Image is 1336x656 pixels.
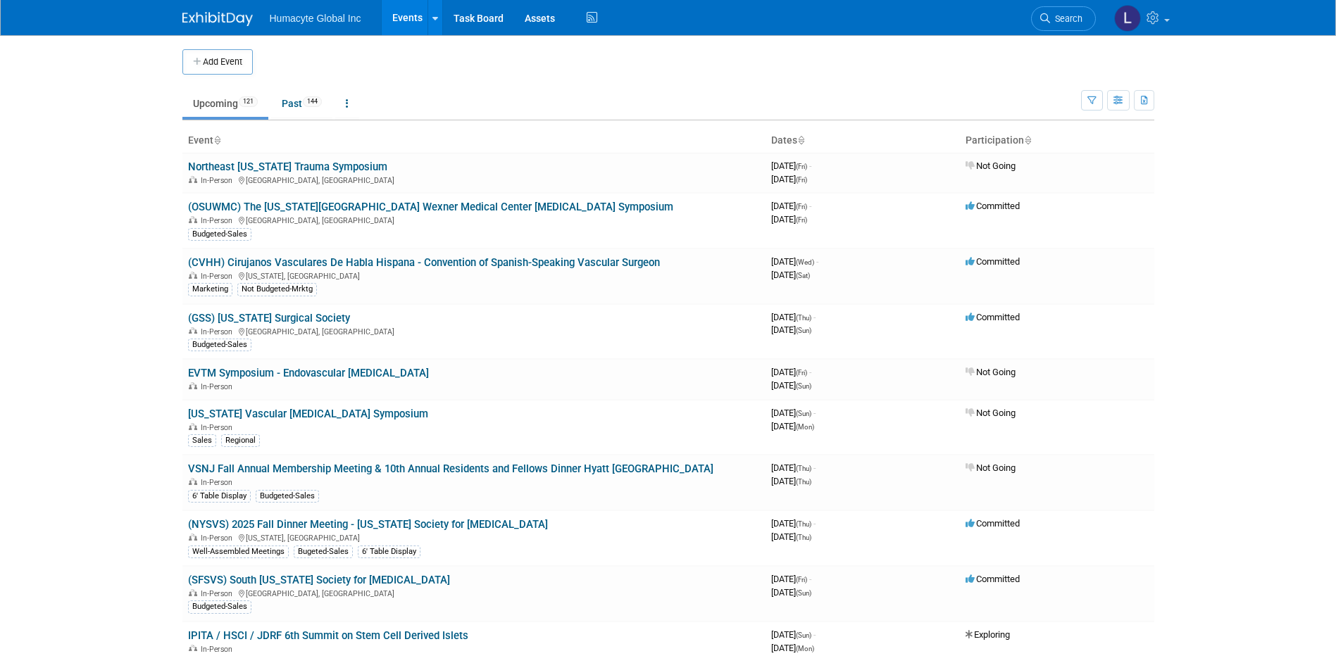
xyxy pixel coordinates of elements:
span: Not Going [966,367,1016,377]
span: [DATE] [771,518,816,529]
a: Sort by Participation Type [1024,134,1031,146]
span: [DATE] [771,476,811,486]
img: In-Person Event [189,327,197,334]
span: Committed [966,256,1020,267]
a: Northeast [US_STATE] Trauma Symposium [188,160,387,173]
span: [DATE] [771,174,807,184]
span: - [813,518,816,529]
img: In-Person Event [189,272,197,279]
span: [DATE] [771,214,807,225]
div: Marketing [188,283,232,296]
span: [DATE] [771,421,814,431]
a: Search [1031,6,1096,31]
a: Sort by Start Date [797,134,804,146]
span: [DATE] [771,531,811,542]
span: Committed [966,518,1020,529]
a: (GSS) [US_STATE] Surgical Society [188,312,350,324]
span: Committed [966,201,1020,211]
span: - [809,367,811,377]
img: In-Person Event [189,478,197,485]
img: In-Person Event [189,176,197,183]
span: (Thu) [796,478,811,486]
span: (Thu) [796,465,811,472]
span: Committed [966,312,1020,322]
a: IPITA / HSCI / JDRF 6th Summit on Stem Cell Derived Islets [188,629,468,642]
a: Sort by Event Name [213,134,220,146]
div: Well-Assembled Meetings [188,545,289,558]
a: VSNJ Fall Annual Membership Meeting & 10th Annual Residents and Fellows Dinner Hyatt [GEOGRAPHIC_... [188,462,713,475]
span: [DATE] [771,587,811,598]
img: In-Person Event [189,423,197,430]
span: [DATE] [771,643,814,653]
span: Not Going [966,160,1016,171]
span: (Sat) [796,272,810,279]
span: Search [1050,13,1082,24]
span: 121 [239,96,258,107]
span: Not Going [966,462,1016,473]
div: Not Budgeted-Mrktg [237,283,317,296]
span: (Thu) [796,534,811,541]
span: (Sun) [796,327,811,334]
span: [DATE] [771,270,810,280]
span: [DATE] [771,312,816,322]
div: [US_STATE], [GEOGRAPHIC_DATA] [188,270,760,281]
div: [GEOGRAPHIC_DATA], [GEOGRAPHIC_DATA] [188,174,760,185]
a: (NYSVS) 2025 Fall Dinner Meeting - [US_STATE] Society for [MEDICAL_DATA] [188,518,548,531]
span: (Fri) [796,369,807,377]
div: Budgeted-Sales [188,339,251,351]
span: (Sun) [796,410,811,417]
span: [DATE] [771,574,811,584]
span: In-Person [201,382,237,391]
span: - [813,462,816,473]
div: Regional [221,434,260,447]
span: (Sun) [796,382,811,390]
div: Budgeted-Sales [256,490,319,503]
a: EVTM Symposium - Endovascular [MEDICAL_DATA] [188,367,429,379]
div: Sales [188,434,216,447]
span: - [816,256,818,267]
div: Budgeted-Sales [188,228,251,241]
div: [US_STATE], [GEOGRAPHIC_DATA] [188,531,760,543]
span: - [809,574,811,584]
span: In-Person [201,589,237,598]
a: (OSUWMC) The [US_STATE][GEOGRAPHIC_DATA] Wexner Medical Center [MEDICAL_DATA] Symposium [188,201,673,213]
div: Budgeted-Sales [188,600,251,613]
span: Committed [966,574,1020,584]
span: - [809,201,811,211]
span: (Mon) [796,645,814,652]
span: - [813,629,816,640]
img: In-Person Event [189,382,197,389]
img: In-Person Event [189,589,197,596]
th: Event [182,129,766,153]
span: [DATE] [771,380,811,391]
div: Bugeted-Sales [294,545,353,558]
img: In-Person Event [189,645,197,652]
span: In-Person [201,534,237,543]
th: Dates [766,129,960,153]
span: In-Person [201,423,237,432]
span: In-Person [201,272,237,281]
span: - [813,408,816,418]
span: In-Person [201,478,237,487]
span: [DATE] [771,367,811,377]
span: [DATE] [771,629,816,640]
span: [DATE] [771,462,816,473]
span: [DATE] [771,201,811,211]
a: Past144 [271,90,332,117]
span: 144 [303,96,322,107]
span: (Fri) [796,176,807,184]
span: (Sun) [796,589,811,597]
span: In-Person [201,216,237,225]
div: [GEOGRAPHIC_DATA], [GEOGRAPHIC_DATA] [188,325,760,336]
div: [GEOGRAPHIC_DATA], [GEOGRAPHIC_DATA] [188,214,760,225]
span: (Sun) [796,631,811,639]
a: (SFSVS) South [US_STATE] Society for [MEDICAL_DATA] [188,574,450,586]
span: (Wed) [796,258,814,266]
div: [GEOGRAPHIC_DATA], [GEOGRAPHIC_DATA] [188,587,760,598]
div: 6' Table Display [358,545,420,558]
span: [DATE] [771,324,811,335]
span: In-Person [201,327,237,336]
span: [DATE] [771,408,816,418]
span: (Thu) [796,520,811,528]
img: In-Person Event [189,534,197,541]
